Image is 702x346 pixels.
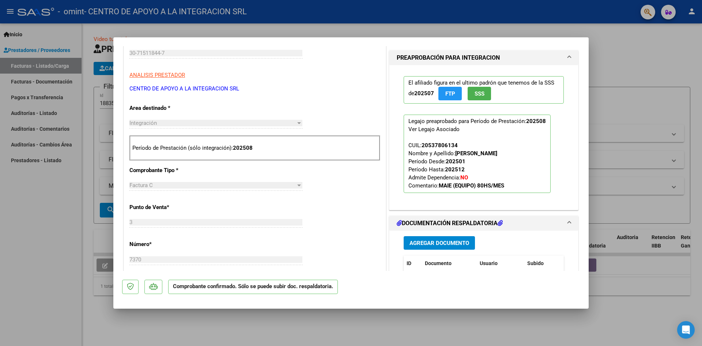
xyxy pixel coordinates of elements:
[475,90,484,97] span: SSS
[477,256,524,271] datatable-header-cell: Usuario
[408,182,504,189] span: Comentario:
[129,104,205,112] p: Area destinado *
[397,53,500,62] h1: PREAPROBACIÓN PARA INTEGRACION
[677,321,695,339] div: Open Intercom Messenger
[404,236,475,250] button: Agregar Documento
[422,256,477,271] datatable-header-cell: Documento
[455,150,497,157] strong: [PERSON_NAME]
[132,144,377,152] p: Período de Prestación (sólo integración):
[468,87,491,100] button: SSS
[233,145,253,151] strong: 202508
[129,85,380,93] p: CENTRO DE APOYO A LA INTEGRACION SRL
[404,256,422,271] datatable-header-cell: ID
[524,256,561,271] datatable-header-cell: Subido
[129,203,205,212] p: Punto de Venta
[527,260,544,266] span: Subido
[408,142,504,189] span: CUIL: Nombre y Apellido: Período Desde: Período Hasta: Admite Dependencia:
[439,182,504,189] strong: MAIE (EQUIPO) 80HS/MES
[389,216,578,231] mat-expansion-panel-header: DOCUMENTACIÓN RESPALDATORIA
[409,240,469,246] span: Agregar Documento
[414,90,434,97] strong: 202507
[129,120,157,126] span: Integración
[425,260,452,266] span: Documento
[129,166,205,175] p: Comprobante Tipo *
[129,72,185,78] span: ANALISIS PRESTADOR
[129,182,153,189] span: Factura C
[389,65,578,210] div: PREAPROBACIÓN PARA INTEGRACION
[389,51,578,65] mat-expansion-panel-header: PREAPROBACIÓN PARA INTEGRACION
[408,125,460,133] div: Ver Legajo Asociado
[438,87,462,100] button: FTP
[168,280,338,294] p: Comprobante confirmado. Sólo se puede subir doc. respaldatoria.
[526,118,546,124] strong: 202508
[445,166,465,173] strong: 202512
[460,174,468,181] strong: NO
[404,115,551,193] p: Legajo preaprobado para Período de Prestación:
[446,158,465,165] strong: 202501
[445,90,455,97] span: FTP
[480,260,498,266] span: Usuario
[422,141,458,149] div: 20537806134
[407,260,411,266] span: ID
[404,76,564,104] p: El afiliado figura en el ultimo padrón que tenemos de la SSS de
[561,256,597,271] datatable-header-cell: Acción
[129,240,205,249] p: Número
[397,219,503,228] h1: DOCUMENTACIÓN RESPALDATORIA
